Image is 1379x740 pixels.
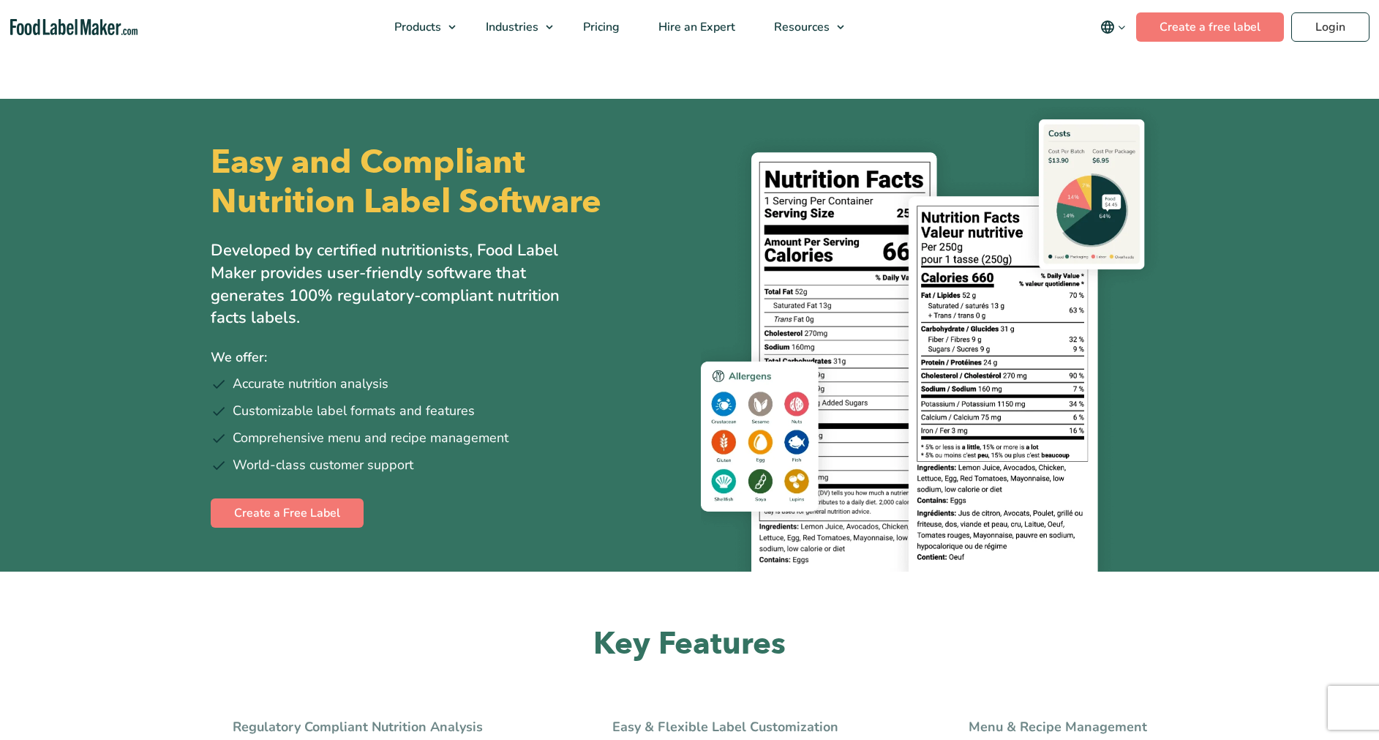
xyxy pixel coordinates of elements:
[654,19,737,35] span: Hire an Expert
[233,720,483,736] a: Regulatory Compliant Nutrition Analysis
[211,624,1169,665] h2: Key Features
[1136,12,1284,42] a: Create a free label
[233,428,508,448] span: Comprehensive menu and recipe management
[211,239,591,329] p: Developed by certified nutritionists, Food Label Maker provides user-friendly software that gener...
[969,720,1147,736] a: Menu & Recipe Management
[770,19,831,35] span: Resources
[233,374,388,394] span: Accurate nutrition analysis
[233,455,413,475] span: World-class customer support
[390,19,443,35] span: Products
[233,401,475,421] span: Customizable label formats and features
[211,347,679,368] p: We offer:
[211,143,677,222] h1: Easy and Compliant Nutrition Label Software
[1291,12,1369,42] a: Login
[211,498,364,528] a: Create a Free Label
[579,19,621,35] span: Pricing
[481,19,540,35] span: Industries
[612,720,838,736] a: Easy & Flexible Label Customization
